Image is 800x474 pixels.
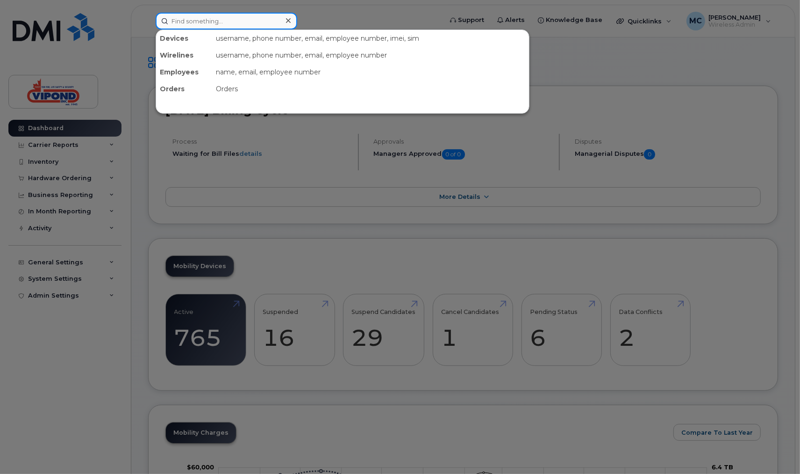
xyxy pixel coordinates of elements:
div: Orders [156,80,212,97]
div: name, email, employee number [212,64,529,80]
div: Devices [156,30,212,47]
div: username, phone number, email, employee number [212,47,529,64]
div: username, phone number, email, employee number, imei, sim [212,30,529,47]
div: Orders [212,80,529,97]
div: Employees [156,64,212,80]
div: Wirelines [156,47,212,64]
